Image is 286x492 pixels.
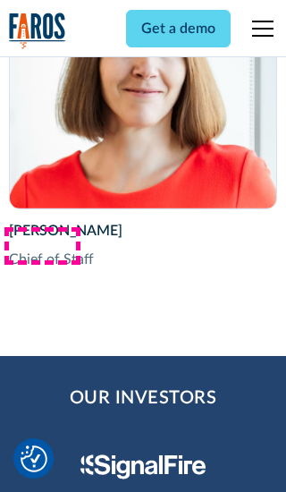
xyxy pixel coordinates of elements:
[9,249,278,270] div: Chief of Staff
[70,385,217,411] h2: Our Investors
[21,445,47,472] img: Revisit consent button
[126,10,231,47] a: Get a demo
[9,13,66,49] img: Logo of the analytics and reporting company Faros.
[80,454,206,479] img: Signal Fire Logo
[9,13,66,49] a: home
[21,445,47,472] button: Cookie Settings
[9,220,278,242] div: [PERSON_NAME]
[241,7,277,50] div: menu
